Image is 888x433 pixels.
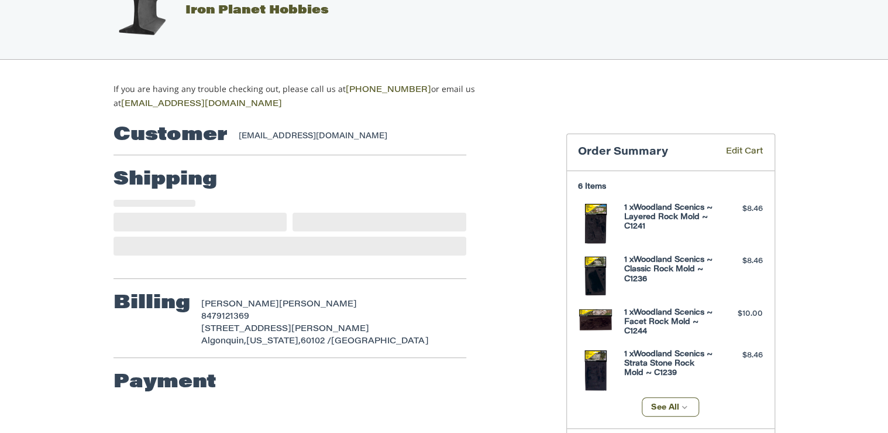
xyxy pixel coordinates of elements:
[113,83,512,111] p: If you are having any trouble checking out, please call us at or email us at
[121,100,282,108] a: [EMAIL_ADDRESS][DOMAIN_NAME]
[279,301,357,309] span: [PERSON_NAME]
[201,313,249,321] span: 8479121369
[185,5,329,16] span: Iron Planet Hobbies
[717,255,763,267] div: $8.46
[113,124,228,147] h2: Customer
[717,203,763,215] div: $8.46
[717,308,763,320] div: $10.00
[709,146,763,159] a: Edit Cart
[301,337,331,346] span: 60102 /
[239,131,455,142] div: [EMAIL_ADDRESS][DOMAIN_NAME]
[624,255,714,284] h4: 1 x Woodland Scenics ~ Classic Rock Mold ~ C1236
[642,397,700,417] button: See All
[346,86,431,94] a: [PHONE_NUMBER]
[717,350,763,362] div: $8.46
[578,146,709,159] h3: Order Summary
[624,308,714,337] h4: 1 x Woodland Scenics ~ Facet Rock Mold ~ C1244
[113,292,190,315] h2: Billing
[201,337,246,346] span: Algonquin,
[624,203,714,232] h4: 1 x Woodland Scenics ~ Layered Rock Mold ~ C1241
[201,301,279,309] span: [PERSON_NAME]
[113,168,217,192] h2: Shipping
[624,350,714,379] h4: 1 x Woodland Scenics ~ Strata Stone Rock Mold ~ C1239
[101,5,329,16] a: Iron Planet Hobbies
[113,371,216,394] h2: Payment
[201,325,369,333] span: [STREET_ADDRESS][PERSON_NAME]
[331,337,429,346] span: [GEOGRAPHIC_DATA]
[246,337,301,346] span: [US_STATE],
[578,182,763,192] h3: 6 Items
